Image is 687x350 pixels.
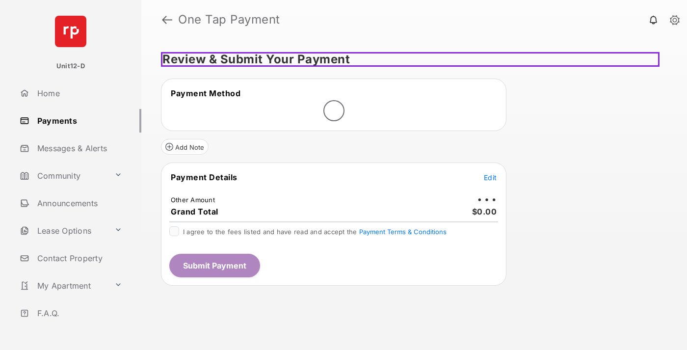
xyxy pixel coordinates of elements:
a: Messages & Alerts [16,136,141,160]
button: I agree to the fees listed and have read and accept the [359,228,447,236]
a: Home [16,81,141,105]
strong: One Tap Payment [178,14,280,26]
p: Unit12-D [56,61,85,71]
span: Payment Details [171,172,238,182]
h5: Review & Submit Your Payment [161,52,660,67]
button: Submit Payment [169,254,260,277]
a: Announcements [16,191,141,215]
span: $0.00 [472,207,497,216]
a: Contact Property [16,246,141,270]
span: Grand Total [171,207,218,216]
button: Add Note [161,139,209,155]
a: My Apartment [16,274,110,297]
button: Edit [484,172,497,182]
td: Other Amount [170,195,215,204]
img: svg+xml;base64,PHN2ZyB4bWxucz0iaHR0cDovL3d3dy53My5vcmcvMjAwMC9zdmciIHdpZHRoPSI2NCIgaGVpZ2h0PSI2NC... [55,16,86,47]
span: Payment Method [171,88,240,98]
span: Edit [484,173,497,182]
a: Lease Options [16,219,110,242]
a: Payments [16,109,141,133]
a: F.A.Q. [16,301,141,325]
span: I agree to the fees listed and have read and accept the [183,228,447,236]
a: Community [16,164,110,188]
